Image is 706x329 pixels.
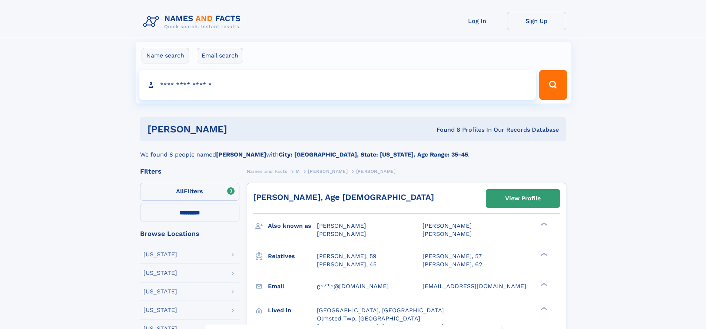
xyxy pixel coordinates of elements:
[422,252,482,260] a: [PERSON_NAME], 57
[317,230,366,237] span: [PERSON_NAME]
[140,230,239,237] div: Browse Locations
[268,250,317,263] h3: Relatives
[140,141,566,159] div: We found 8 people named with .
[448,12,507,30] a: Log In
[296,169,300,174] span: M
[140,183,239,201] label: Filters
[308,169,348,174] span: [PERSON_NAME]
[422,260,482,269] a: [PERSON_NAME], 62
[143,251,177,257] div: [US_STATE]
[539,70,567,100] button: Search Button
[308,167,348,176] a: [PERSON_NAME]
[422,230,472,237] span: [PERSON_NAME]
[216,151,266,158] b: [PERSON_NAME]
[143,307,177,313] div: [US_STATE]
[142,48,189,63] label: Name search
[356,169,396,174] span: [PERSON_NAME]
[253,193,434,202] a: [PERSON_NAME], Age [DEMOGRAPHIC_DATA]
[197,48,243,63] label: Email search
[539,222,548,227] div: ❯
[332,126,559,134] div: Found 8 Profiles In Our Records Database
[140,12,247,32] img: Logo Names and Facts
[140,168,239,175] div: Filters
[139,70,536,100] input: search input
[317,315,420,322] span: Olmsted Twp, [GEOGRAPHIC_DATA]
[317,252,377,260] a: [PERSON_NAME], 59
[505,190,541,207] div: View Profile
[539,252,548,257] div: ❯
[279,151,468,158] b: City: [GEOGRAPHIC_DATA], State: [US_STATE], Age Range: 35-45
[317,222,366,229] span: [PERSON_NAME]
[317,260,377,269] a: [PERSON_NAME], 45
[247,167,288,176] a: Names and Facts
[539,282,548,287] div: ❯
[296,167,300,176] a: M
[268,304,317,317] h3: Lived in
[143,270,177,276] div: [US_STATE]
[422,283,526,290] span: [EMAIL_ADDRESS][DOMAIN_NAME]
[268,220,317,232] h3: Also known as
[148,125,332,134] h1: [PERSON_NAME]
[422,222,472,229] span: [PERSON_NAME]
[268,280,317,293] h3: Email
[507,12,566,30] a: Sign Up
[143,289,177,295] div: [US_STATE]
[317,307,444,314] span: [GEOGRAPHIC_DATA], [GEOGRAPHIC_DATA]
[539,306,548,311] div: ❯
[176,188,184,195] span: All
[486,190,560,207] a: View Profile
